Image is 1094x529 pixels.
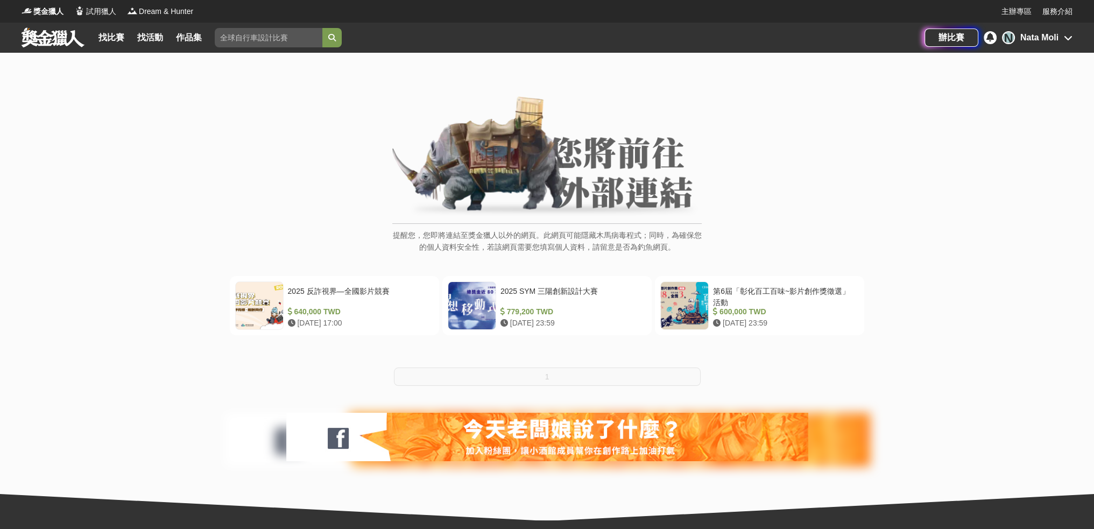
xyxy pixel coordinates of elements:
[392,96,702,218] img: External Link Banner
[133,30,167,45] a: 找活動
[86,6,116,17] span: 試用獵人
[94,30,129,45] a: 找比賽
[230,276,439,335] a: 2025 反詐視界—全國影片競賽 640,000 TWD [DATE] 17:00
[1002,31,1015,44] div: N
[74,5,85,16] img: Logo
[392,229,702,264] p: 提醒您，您即將連結至獎金獵人以外的網頁。此網頁可能隱藏木馬病毒程式；同時，為確保您的個人資料安全性，若該網頁需要您填寫個人資料，請留意是否為釣魚網頁。
[442,276,652,335] a: 2025 SYM 三陽創新設計大賽 779,200 TWD [DATE] 23:59
[288,286,429,306] div: 2025 反詐視界—全國影片競賽
[33,6,63,17] span: 獎金獵人
[500,318,642,329] div: [DATE] 23:59
[288,318,429,329] div: [DATE] 17:00
[127,6,193,17] a: LogoDream & Hunter
[500,306,642,318] div: 779,200 TWD
[286,413,808,461] img: 127fc932-0e2d-47dc-a7d9-3a4a18f96856.jpg
[713,318,855,329] div: [DATE] 23:59
[172,30,206,45] a: 作品集
[655,276,864,335] a: 第6屆「彰化百工百味~影片創作獎徵選」活動 600,000 TWD [DATE] 23:59
[1001,6,1032,17] a: 主辦專區
[22,5,32,16] img: Logo
[22,6,63,17] a: Logo獎金獵人
[1042,6,1072,17] a: 服務介紹
[139,6,193,17] span: Dream & Hunter
[713,306,855,318] div: 600,000 TWD
[288,306,429,318] div: 640,000 TWD
[500,286,642,306] div: 2025 SYM 三陽創新設計大賽
[74,6,116,17] a: Logo試用獵人
[1020,31,1058,44] div: Nata Moli
[127,5,138,16] img: Logo
[713,286,855,306] div: 第6屆「彰化百工百味~影片創作獎徵選」活動
[394,368,701,386] button: 1
[215,28,322,47] input: 全球自行車設計比賽
[924,29,978,47] a: 辦比賽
